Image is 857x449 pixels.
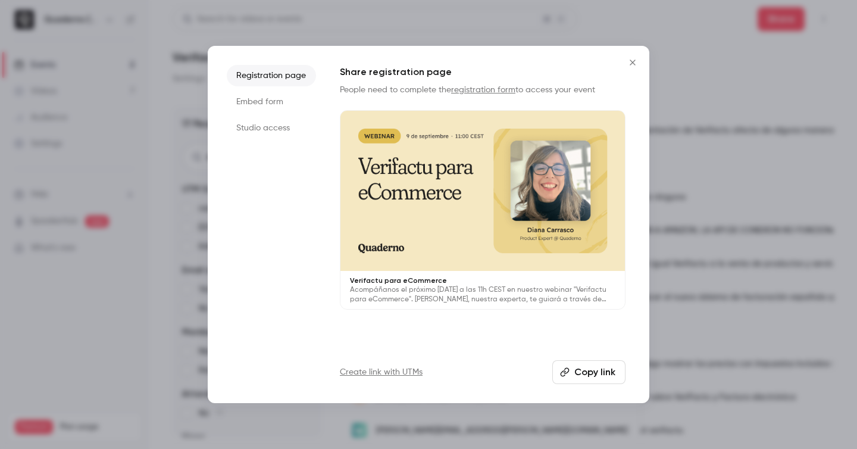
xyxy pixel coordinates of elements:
p: Verifactu para eCommerce [350,276,615,285]
li: Embed form [227,91,316,113]
a: Verifactu para eCommerceAcompáñanos el próximo [DATE] a las 11h CEST en nuestro webinar "Verifact... [340,110,625,310]
li: Studio access [227,117,316,139]
li: Registration page [227,65,316,86]
a: registration form [451,86,515,94]
h1: Share registration page [340,65,625,79]
button: Copy link [552,360,625,384]
p: People need to complete the to access your event [340,84,625,96]
a: Create link with UTMs [340,366,423,378]
p: Acompáñanos el próximo [DATE] a las 11h CEST en nuestro webinar "Verifactu para eCommerce". [PERS... [350,285,615,304]
button: Close [621,51,645,74]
